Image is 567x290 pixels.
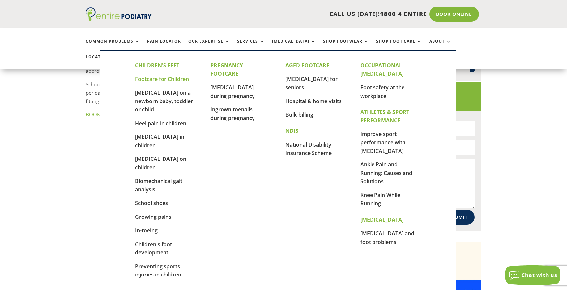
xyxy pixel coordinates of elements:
a: [MEDICAL_DATA] during pregnancy [210,84,255,100]
a: Bulk-billing [285,111,313,118]
a: School shoes [135,199,168,207]
strong: NDIS [285,127,298,134]
a: [MEDICAL_DATA] on children [135,155,186,171]
a: Foot safety at the workplace [360,84,404,100]
a: [MEDICAL_DATA] for seniors [285,75,338,91]
a: [MEDICAL_DATA] and foot problems [360,230,414,246]
a: Shop Footwear [323,39,369,53]
span: 1800 4 ENTIRE [380,10,427,18]
strong: [MEDICAL_DATA] [360,216,403,223]
a: National Disability Insurance Scheme [285,141,332,157]
strong: PREGNANCY FOOTCARE [210,62,243,77]
button: Chat with us [505,265,560,285]
a: Common Problems [86,39,140,53]
img: logo (1) [86,7,152,21]
strong: ATHLETES & SPORT PERFORMANCE [360,108,409,124]
strong: AGED FOOTCARE [285,62,329,69]
a: Preventing sports injuries in children [135,263,181,278]
a: Ingrown toenails during pregnancy [210,106,255,122]
strong: OCCUPATIONAL [MEDICAL_DATA] [360,62,403,77]
a: Our Expertise [188,39,230,53]
strong: CHILDREN'S FEET [135,62,179,69]
p: School shoes are probably the most important footwear purchase for your child, as they will spend... [86,80,342,111]
a: [MEDICAL_DATA] in children [135,133,184,149]
a: Hospital & home visits [285,98,342,105]
a: Biomechanical gait analysis [135,177,182,193]
a: Pain Locator [147,39,181,53]
a: Book Online [429,7,479,22]
a: Improve sport performance with [MEDICAL_DATA] [360,130,405,155]
a: Children's foot development [135,241,172,256]
a: BOOK ONLINE APPOINTMENT NOW [86,111,167,118]
p: CALL US [DATE]! [177,10,427,18]
a: [MEDICAL_DATA] on a newborn baby, toddler or child [135,89,193,113]
a: Entire Podiatry [86,16,152,22]
a: About [429,39,451,53]
a: Shop Foot Care [376,39,422,53]
a: Services [237,39,265,53]
span: Chat with us [522,272,557,279]
a: In-toeing [135,227,158,234]
a: Knee Pain While Running [360,191,400,207]
a: Locations [86,55,119,69]
a: [MEDICAL_DATA] [272,39,316,53]
a: Footcare for Children [135,75,189,83]
a: Growing pains [135,213,171,220]
button: Submit [441,210,475,225]
a: Ankle Pain and Running: Causes and Solutions [360,161,412,185]
a: Heel pain in children [135,120,186,127]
